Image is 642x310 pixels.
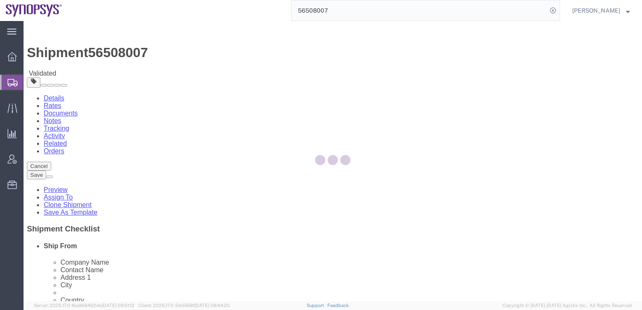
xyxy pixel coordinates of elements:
input: Search for shipment number, reference number [292,0,547,21]
img: logo [6,4,62,17]
span: Copyright © [DATE]-[DATE] Agistix Inc., All Rights Reserved [503,302,632,309]
span: Susan Sun [572,6,620,15]
span: [DATE] 09:51:12 [102,303,134,308]
button: [PERSON_NAME] [572,5,630,16]
span: Server: 2025.17.0-16a969492de [34,303,134,308]
span: Client: 2025.17.0-5dd568f [138,303,230,308]
span: [DATE] 08:44:20 [195,303,230,308]
a: Support [307,303,328,308]
a: Feedback [327,303,349,308]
